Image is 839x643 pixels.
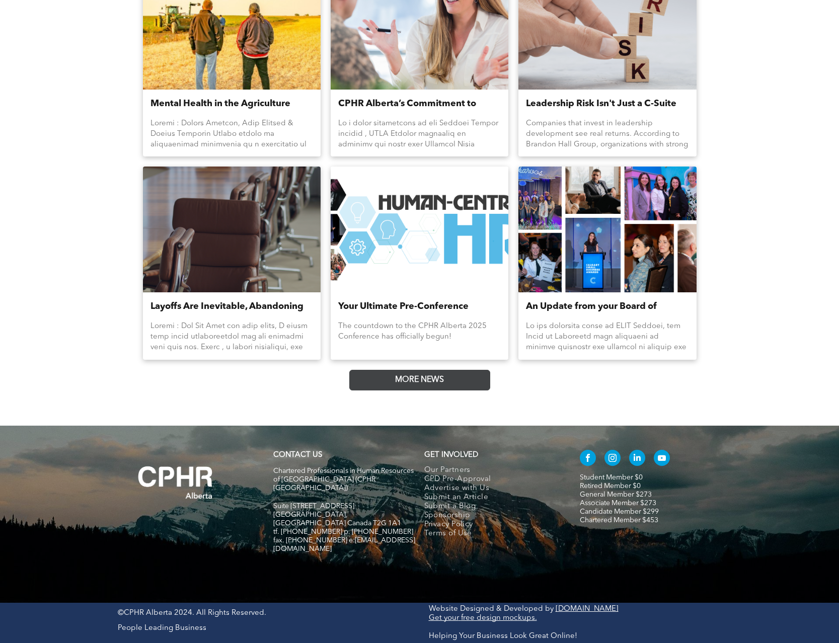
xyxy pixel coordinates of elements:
[580,500,656,507] a: Associate Member $273
[338,118,501,149] div: Lo i dolor sitametcons ad eli Seddoei Tempor incidid , UTLA Etdolor magnaaliq en adminimv qui nos...
[580,474,643,481] a: Student Member $0
[580,491,652,498] a: General Member $273
[580,517,658,524] a: Chartered Member $453
[150,97,313,111] a: Mental Health in the Agriculture Industry
[429,605,554,613] a: Website Designed & Developed by
[429,632,463,640] a: Helping Y
[338,97,501,111] a: CPHR Alberta’s Commitment to Supporting Reservists
[150,300,313,313] a: Layoffs Are Inevitable, Abandoning People Isn’t
[424,451,478,459] span: GET INVOLVED
[273,503,354,510] span: Suite [STREET_ADDRESS]
[424,511,559,520] a: Sponsorship
[580,450,596,468] a: facebook
[580,483,641,490] a: Retired Member $0
[424,466,559,475] a: Our Partners
[429,614,459,622] a: Get your
[392,370,447,390] span: MORE NEWS
[461,614,537,622] a: free design mockups.
[526,321,689,352] div: Lo ips dolorsita conse ad ELIT Seddoei, tem Incid ut Laboreetd magn aliquaeni ad minimve quisnost...
[118,446,234,519] img: A white background with a few lines on it
[424,493,559,502] a: Submit an Article
[150,118,313,149] div: Loremi : Dolors Ametcon, Adip Elitsed & Doeius Temporin Utlabo etdolo ma aliquaenimad minimvenia ...
[273,511,401,527] span: [GEOGRAPHIC_DATA], [GEOGRAPHIC_DATA] Canada T2G 1A1
[629,450,645,468] a: linkedin
[463,632,577,640] span: our Business Look Great Online!
[654,450,670,468] a: youtube
[150,321,313,352] div: Loremi : Dol Sit Amet con adip elits, D eiusm temp incid utlaboreetdol mag ali enimadmi veni quis...
[424,475,559,484] a: CPD Pre-Approval
[424,520,559,529] a: Privacy Policy
[424,529,559,538] a: Terms of Use
[424,484,559,493] a: Advertise with Us
[526,118,689,149] div: Companies that invest in leadership development see real returns. According to Brandon Hall Group...
[273,467,414,492] span: Chartered Professionals in Human Resources of [GEOGRAPHIC_DATA] (CPHR [GEOGRAPHIC_DATA])
[273,528,413,535] span: tf. [PHONE_NUMBER] p. [PHONE_NUMBER]
[526,97,689,111] a: Leadership Risk Isn't Just a C-Suite Concern
[604,450,621,468] a: instagram
[580,508,659,515] a: Candidate Member $299
[556,605,619,613] a: [DOMAIN_NAME]
[273,537,415,552] span: fax. [PHONE_NUMBER] e:[EMAIL_ADDRESS][DOMAIN_NAME]
[424,502,559,511] a: Submit a Blog
[118,624,206,632] span: People Leading Business
[338,321,501,342] div: The countdown to the CPHR Alberta 2025 Conference has officially begun!
[273,451,322,459] a: CONTACT US
[118,609,266,617] span: ©CPHR Alberta 2024. All Rights Reserved.
[338,300,501,313] a: Your Ultimate Pre-Conference Checklist for the CPHR Alberta 2025 Conference!
[526,300,689,313] a: An Update from your Board of Directors - [DATE]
